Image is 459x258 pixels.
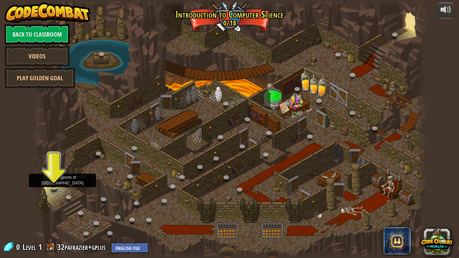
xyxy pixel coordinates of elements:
[38,242,42,252] span: 1
[5,3,91,23] img: CodeCombat - Learn how to code by playing a game
[16,242,22,252] span: 0
[23,242,36,253] span: Level
[5,68,75,88] a: Play Golden Goal
[57,242,108,252] a: 32pafrazier+gplus
[437,3,454,18] button: Adjust volume
[439,238,459,258] img: bubble.svg
[49,163,59,186] img: level-banner-unstarted.png
[5,24,70,44] a: Back to Classroom
[5,46,70,66] a: Videos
